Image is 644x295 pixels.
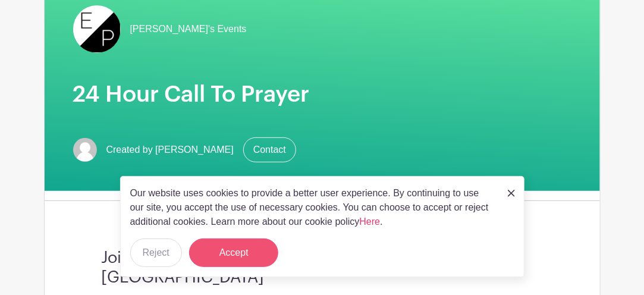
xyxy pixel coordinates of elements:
[102,249,543,288] h3: Join us in Prayer for our events and ministries at [GEOGRAPHIC_DATA]
[130,238,182,267] button: Reject
[243,137,296,162] a: Contact
[106,143,234,157] span: Created by [PERSON_NAME]
[360,216,381,227] a: Here
[73,138,97,162] img: default-ce2991bfa6775e67f084385cd625a349d9dcbb7a52a09fb2fda1e96e2d18dcdb.png
[189,238,278,267] button: Accept
[73,5,121,53] img: Square%20Logo.png
[130,22,247,36] span: [PERSON_NAME]'s Events
[130,186,495,229] p: Our website uses cookies to provide a better user experience. By continuing to use our site, you ...
[508,190,515,197] img: close_button-5f87c8562297e5c2d7936805f587ecaba9071eb48480494691a3f1689db116b3.svg
[73,81,571,109] h1: 24 Hour Call To Prayer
